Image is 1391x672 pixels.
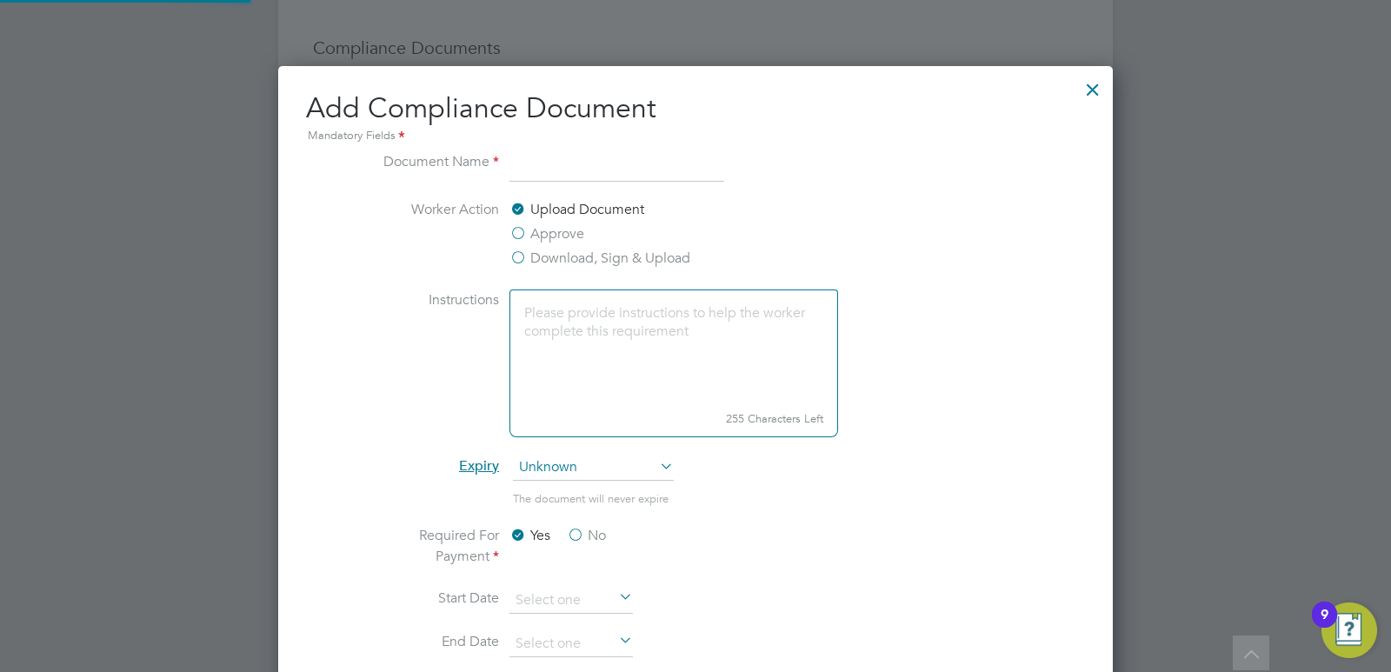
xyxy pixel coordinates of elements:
input: Select one [509,588,633,614]
span: Unknown [513,455,674,481]
span: The document will never expire [513,491,669,506]
label: Approve [509,223,584,244]
button: Open Resource Center, 9 new notifications [1321,602,1377,658]
label: Start Date [369,588,499,610]
label: Required For Payment [369,525,499,567]
label: No [567,525,606,546]
div: 9 [1321,615,1328,637]
label: End Date [369,631,499,654]
label: Upload Document [509,199,644,220]
label: Instructions [369,289,499,434]
div: Mandatory Fields [306,127,1085,146]
small: 255 Characters Left [509,402,838,437]
input: Select one [509,631,633,657]
span: Expiry [459,457,499,475]
label: Document Name [369,151,499,179]
label: Worker Action [369,199,499,269]
label: Download, Sign & Upload [509,248,690,269]
h2: Add Compliance Document [306,90,1085,146]
label: Yes [509,525,550,546]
